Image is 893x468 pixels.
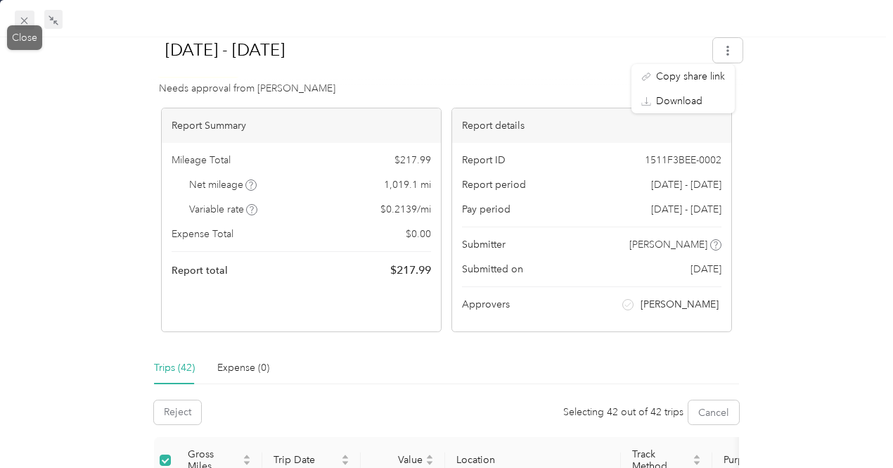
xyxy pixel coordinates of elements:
[243,459,251,467] span: caret-down
[154,400,201,424] button: Reject
[425,453,434,461] span: caret-up
[341,453,349,461] span: caret-up
[243,453,251,461] span: caret-up
[189,177,257,192] span: Net mileage
[172,153,231,167] span: Mileage Total
[462,262,523,277] span: Submitted on
[394,153,431,167] span: $ 217.99
[656,94,702,108] span: Download
[563,405,683,420] div: Selecting 42 out of 42 trips
[384,177,431,192] span: 1,019.1 mi
[462,297,510,312] span: Approvers
[7,25,42,50] div: Close
[645,153,721,167] span: 1511F3BEE-0002
[462,177,526,192] span: Report period
[406,227,431,241] span: $ 0.00
[693,459,701,467] span: caret-down
[372,454,423,466] span: Value
[217,360,269,376] div: Expense (0)
[641,297,719,312] span: [PERSON_NAME]
[688,400,739,424] button: Cancel
[341,459,349,467] span: caret-down
[656,69,725,84] span: Copy share link
[159,81,335,96] span: Needs approval from [PERSON_NAME]
[693,453,701,461] span: caret-up
[162,108,441,143] div: Report Summary
[462,153,506,167] span: Report ID
[154,360,195,376] div: Trips (42)
[390,262,431,279] span: $ 217.99
[651,177,721,192] span: [DATE] - [DATE]
[462,202,510,217] span: Pay period
[380,202,431,217] span: $ 0.2139 / mi
[172,227,233,241] span: Expense Total
[724,454,795,466] span: Purpose
[629,237,707,252] span: [PERSON_NAME]
[425,459,434,467] span: caret-down
[172,263,228,278] span: Report total
[189,202,258,217] span: Variable rate
[452,108,731,143] div: Report details
[814,389,893,468] iframe: Everlance-gr Chat Button Frame
[274,454,338,466] span: Trip Date
[150,33,704,67] h1: Sep 1 - 30, 2025
[651,202,721,217] span: [DATE] - [DATE]
[462,237,506,252] span: Submitter
[690,262,721,277] span: [DATE]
